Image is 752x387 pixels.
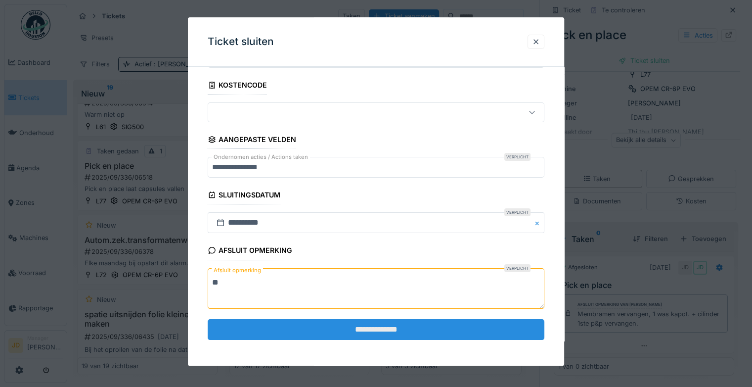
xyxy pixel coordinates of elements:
[208,243,292,260] div: Afsluit opmerking
[208,188,280,205] div: Sluitingsdatum
[208,78,267,95] div: Kostencode
[208,36,274,48] h3: Ticket sluiten
[504,209,531,217] div: Verplicht
[504,264,531,272] div: Verplicht
[504,153,531,161] div: Verplicht
[533,213,544,234] button: Close
[212,264,263,277] label: Afsluit opmerking
[212,153,310,162] label: Ondernomen acties / Actions taken
[208,132,296,149] div: Aangepaste velden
